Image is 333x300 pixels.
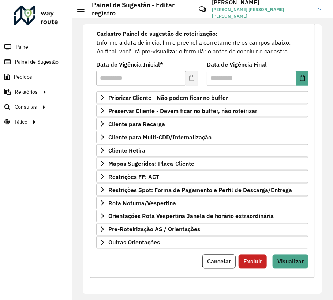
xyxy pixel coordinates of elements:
span: Orientações Rota Vespertina Janela de horário extraordinária [108,213,274,219]
span: Restrições FF: ACT [108,174,159,180]
span: Preservar Cliente - Devem ficar no buffer, não roteirizar [108,108,257,114]
span: Cliente para Recarga [108,121,165,127]
a: Cliente Retira [96,144,308,157]
h2: Painel de Sugestão - Editar registro [85,1,193,17]
a: Cliente para Recarga [96,118,308,130]
span: Painel de Sugestão [15,58,59,66]
span: Relatórios [15,88,38,96]
a: Orientações Rota Vespertina Janela de horário extraordinária [96,210,308,222]
button: Visualizar [273,255,308,269]
a: Priorizar Cliente - Não podem ficar no buffer [96,91,308,104]
span: Pedidos [14,73,32,81]
span: Outras Orientações [108,240,160,245]
strong: Cadastro Painel de sugestão de roteirização: [97,30,217,37]
span: Tático [14,118,27,126]
span: Visualizar [277,258,304,265]
span: Painel [16,43,29,51]
a: Restrições FF: ACT [96,170,308,183]
div: Informe a data de inicio, fim e preencha corretamente os campos abaixo. Ao final, você irá pré-vi... [96,29,308,56]
span: Cancelar [207,258,231,265]
a: Pre-Roteirização AS / Orientações [96,223,308,236]
a: Cliente para Multi-CDD/Internalização [96,131,308,143]
span: Consultas [15,103,37,111]
span: Priorizar Cliente - Não podem ficar no buffer [108,95,228,101]
label: Data de Vigência Final [207,60,267,69]
button: Cancelar [202,255,236,269]
span: Cliente Retira [108,147,145,153]
button: Excluir [239,255,267,269]
a: Restrições Spot: Forma de Pagamento e Perfil de Descarga/Entrega [96,184,308,196]
label: Data de Vigência Inicial [96,60,163,69]
span: Mapas Sugeridos: Placa-Cliente [108,161,194,166]
a: Contato Rápido [195,1,210,17]
span: Cliente para Multi-CDD/Internalização [108,134,212,140]
a: Preservar Cliente - Devem ficar no buffer, não roteirizar [96,105,308,117]
span: Excluir [243,258,262,265]
span: Restrições Spot: Forma de Pagamento e Perfil de Descarga/Entrega [108,187,292,193]
a: Mapas Sugeridos: Placa-Cliente [96,157,308,170]
button: Choose Date [296,71,308,86]
span: Pre-Roteirização AS / Orientações [108,226,200,232]
span: Rota Noturna/Vespertina [108,200,176,206]
a: Rota Noturna/Vespertina [96,197,308,209]
a: Outras Orientações [96,236,308,249]
span: [PERSON_NAME] [PERSON_NAME] [PERSON_NAME] [212,6,313,19]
